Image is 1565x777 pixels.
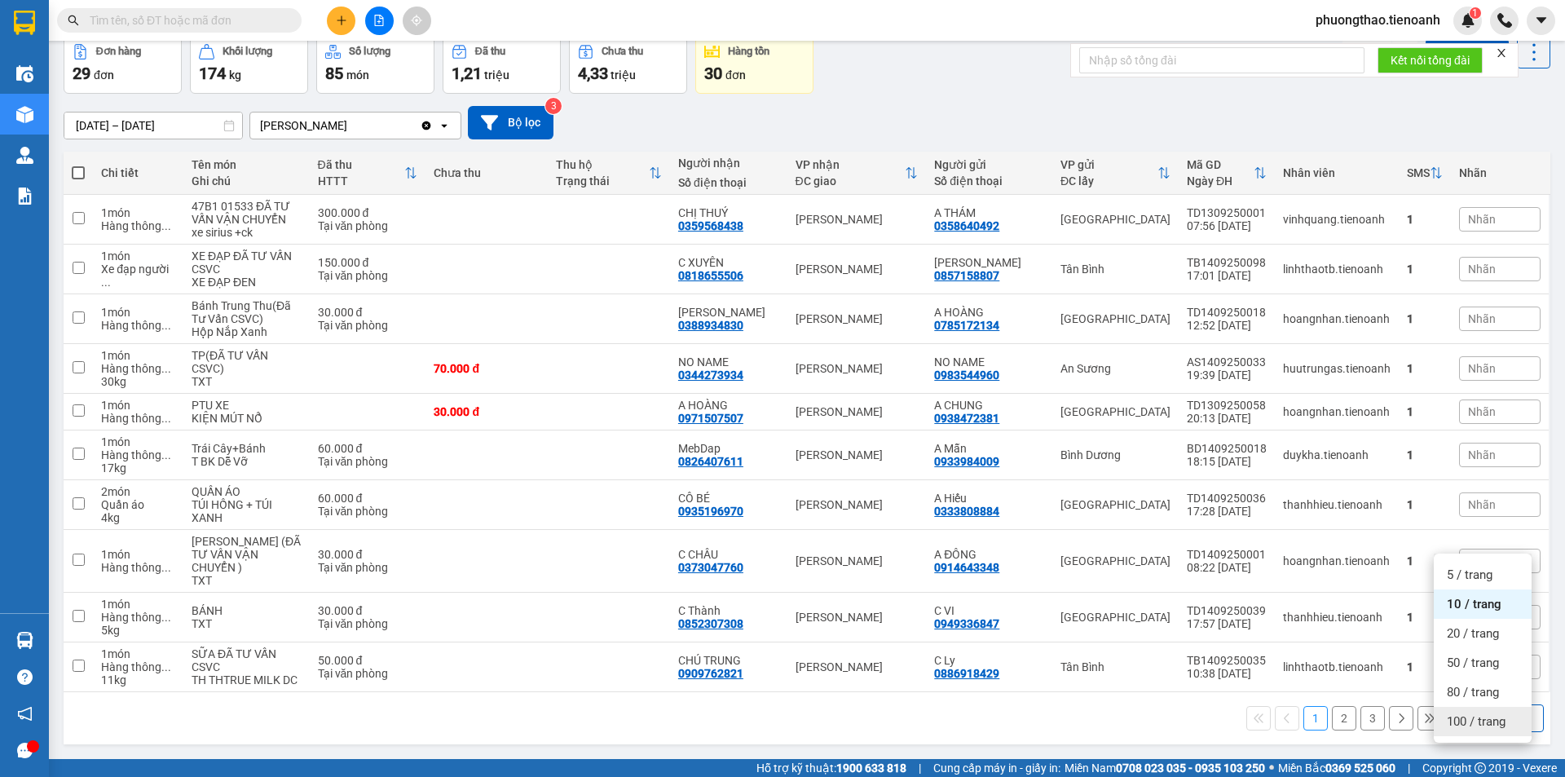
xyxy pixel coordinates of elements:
[1060,448,1170,461] div: Bình Dương
[101,399,175,412] div: 1 món
[192,174,302,188] div: Ghi chú
[1407,660,1443,673] div: 1
[1407,448,1443,461] div: 1
[1407,554,1443,567] div: 1
[1187,306,1267,319] div: TD1409250018
[1060,263,1170,276] div: Tân Bình
[192,249,302,276] div: XE ĐẠP ĐÃ TƯ VẤN CSVC
[161,319,171,332] span: ...
[1283,263,1391,276] div: linhthaotb.tienoanh
[16,65,33,82] img: warehouse-icon
[934,442,1044,455] div: A Mẫn
[475,46,505,57] div: Đã thu
[678,412,743,425] div: 0971507507
[933,759,1060,777] span: Cung cấp máy in - giấy in:
[1187,505,1267,518] div: 17:28 [DATE]
[1116,762,1265,775] strong: 0708 023 035 - 0935 103 250
[556,158,649,171] div: Thu hộ
[1468,312,1496,325] span: Nhãn
[1459,166,1541,179] div: Nhãn
[678,505,743,518] div: 0935196970
[934,269,999,282] div: 0857158807
[101,276,111,289] span: ...
[1187,219,1267,232] div: 07:56 [DATE]
[64,113,242,139] input: Select a date range.
[161,448,171,461] span: ...
[934,561,999,574] div: 0914643348
[192,399,302,412] div: PTU XE
[1283,554,1391,567] div: hoangnhan.tienoanh
[101,319,175,332] div: Hàng thông thường
[1060,362,1170,375] div: An Sương
[192,158,302,171] div: Tên món
[1079,47,1364,73] input: Nhập số tổng đài
[443,35,561,94] button: Đã thu1,21 triệu
[1179,152,1275,195] th: Toggle SortBy
[403,7,431,35] button: aim
[90,11,282,29] input: Tìm tên, số ĐT hoặc mã đơn
[318,667,418,680] div: Tại văn phòng
[192,375,302,388] div: TXT
[101,561,175,574] div: Hàng thông thường
[318,306,418,319] div: 30.000 đ
[796,362,919,375] div: [PERSON_NAME]
[260,117,347,134] div: [PERSON_NAME]
[1187,654,1267,667] div: TB1409250035
[101,598,175,611] div: 1 món
[934,492,1044,505] div: A Hiếu
[101,435,175,448] div: 1 món
[934,206,1044,219] div: A THÁM
[1283,611,1391,624] div: thanhhieu.tienoanh
[192,349,302,375] div: TP(ĐÃ TƯ VẤN CSVC)
[934,174,1044,188] div: Số điện thoại
[1534,13,1549,28] span: caret-down
[192,442,302,455] div: Trái Cây+Bánh
[678,617,743,630] div: 0852307308
[16,147,33,164] img: warehouse-icon
[1468,405,1496,418] span: Nhãn
[934,306,1044,319] div: A HOÀNG
[1187,561,1267,574] div: 08:22 [DATE]
[796,448,919,461] div: [PERSON_NAME]
[1060,405,1170,418] div: [GEOGRAPHIC_DATA]
[318,505,418,518] div: Tại văn phòng
[678,667,743,680] div: 0909762821
[787,152,927,195] th: Toggle SortBy
[919,759,921,777] span: |
[101,362,175,375] div: Hàng thông thường
[318,442,418,455] div: 60.000 đ
[1187,412,1267,425] div: 20:13 [DATE]
[101,306,175,319] div: 1 món
[1065,759,1265,777] span: Miền Nam
[192,535,302,574] div: T Không (ĐÃ TƯ VẤN VẬN CHUYỂN )
[1407,263,1443,276] div: 1
[101,511,175,524] div: 4 kg
[678,319,743,332] div: 0388934830
[1472,7,1478,19] span: 1
[349,117,350,134] input: Selected Cư Kuin.
[1447,713,1505,730] span: 100 / trang
[1060,611,1170,624] div: [GEOGRAPHIC_DATA]
[1187,158,1254,171] div: Mã GD
[934,455,999,468] div: 0933984009
[1303,10,1453,30] span: phuongthao.tienoanh
[548,152,670,195] th: Toggle SortBy
[434,405,540,418] div: 30.000 đ
[17,706,33,722] span: notification
[1325,762,1395,775] strong: 0369 525 060
[1060,213,1170,226] div: [GEOGRAPHIC_DATA]
[1407,166,1430,179] div: SMS
[1283,448,1391,461] div: duykha.tienoanh
[101,349,175,362] div: 1 món
[161,219,171,232] span: ...
[434,166,540,179] div: Chưa thu
[1187,399,1267,412] div: TD1309250058
[73,64,90,83] span: 29
[101,660,175,673] div: Hàng thông thường
[101,206,175,219] div: 1 món
[678,157,779,170] div: Người nhận
[16,632,33,649] img: warehouse-icon
[1496,47,1507,59] span: close
[101,412,175,425] div: Hàng thông thường
[318,604,418,617] div: 30.000 đ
